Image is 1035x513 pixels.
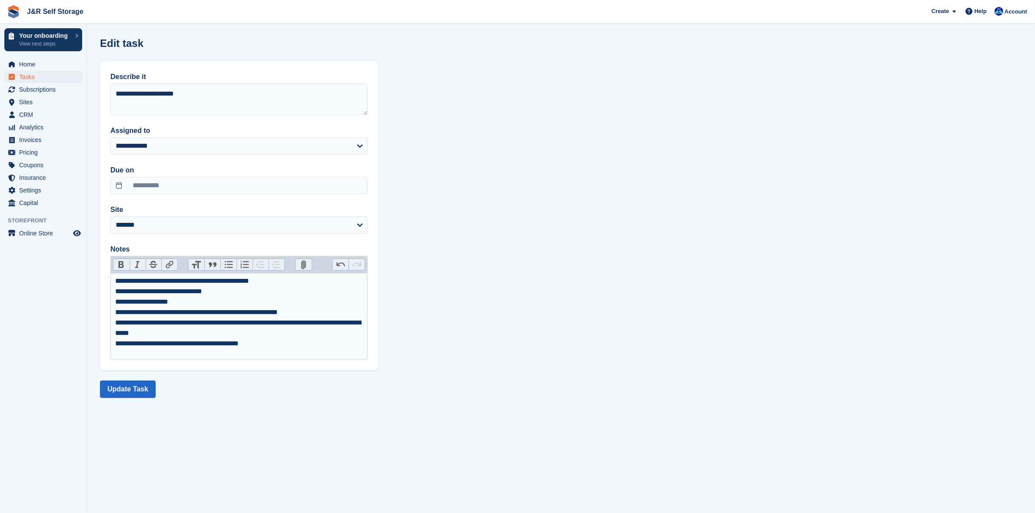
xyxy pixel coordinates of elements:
span: Analytics [19,121,71,133]
a: menu [4,134,82,146]
a: menu [4,159,82,171]
a: menu [4,58,82,70]
a: menu [4,71,82,83]
a: menu [4,109,82,121]
button: Attach Files [296,259,312,270]
span: Account [1005,7,1027,16]
a: menu [4,227,82,239]
span: Online Store [19,227,71,239]
a: J&R Self Storage [23,4,87,19]
span: Storefront [8,216,87,225]
a: menu [4,172,82,184]
a: menu [4,146,82,159]
p: Your onboarding [19,33,71,39]
label: Assigned to [110,126,368,136]
span: Create [932,7,949,16]
button: Quote [204,259,220,270]
button: Strikethrough [146,259,162,270]
span: Home [19,58,71,70]
span: Pricing [19,146,71,159]
a: Preview store [72,228,82,238]
span: Invoices [19,134,71,146]
p: View next steps [19,40,71,48]
button: Bullets [220,259,236,270]
button: Decrease Level [253,259,269,270]
a: menu [4,83,82,96]
label: Due on [110,165,368,175]
span: Coupons [19,159,71,171]
img: Steve Revell [995,7,1003,16]
button: Increase Level [269,259,285,270]
button: Update Task [100,381,156,398]
button: Numbers [236,259,253,270]
button: Bold [113,259,130,270]
button: Heading [189,259,205,270]
button: Link [161,259,177,270]
span: Sites [19,96,71,108]
a: menu [4,184,82,196]
a: menu [4,197,82,209]
label: Site [110,205,368,215]
span: Tasks [19,71,71,83]
a: menu [4,96,82,108]
span: Subscriptions [19,83,71,96]
label: Notes [110,244,368,255]
button: Italic [130,259,146,270]
button: Redo [349,259,365,270]
span: CRM [19,109,71,121]
a: menu [4,121,82,133]
label: Describe it [110,72,368,82]
span: Settings [19,184,71,196]
span: Capital [19,197,71,209]
a: Your onboarding View next steps [4,28,82,51]
img: stora-icon-8386f47178a22dfd0bd8f6a31ec36ba5ce8667c1dd55bd0f319d3a0aa187defe.svg [7,5,20,18]
button: Undo [333,259,349,270]
span: Insurance [19,172,71,184]
h1: Edit task [100,37,143,49]
span: Help [975,7,987,16]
